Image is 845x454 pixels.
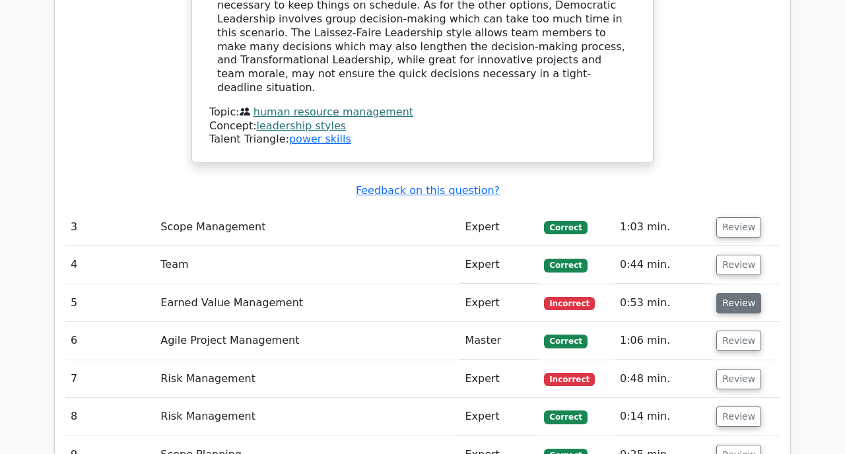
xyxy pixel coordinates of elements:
span: Incorrect [544,373,595,386]
button: Review [716,255,761,275]
a: human resource management [253,106,413,118]
td: Expert [459,360,539,398]
td: 0:14 min. [615,398,711,436]
td: Expert [459,284,539,322]
span: Correct [544,335,587,348]
td: 1:06 min. [615,322,711,360]
a: power skills [289,133,351,145]
td: 8 [65,398,155,436]
td: 0:53 min. [615,284,711,322]
button: Review [716,406,761,427]
span: Correct [544,221,587,234]
div: Topic: [209,106,636,119]
td: Risk Management [155,360,459,398]
td: Earned Value Management [155,284,459,322]
td: Expert [459,398,539,436]
div: Concept: [209,119,636,133]
td: Agile Project Management [155,322,459,360]
a: leadership styles [257,119,347,132]
button: Review [716,217,761,238]
td: 1:03 min. [615,209,711,246]
td: Master [459,322,539,360]
td: 6 [65,322,155,360]
span: Correct [544,259,587,272]
td: 0:44 min. [615,246,711,284]
td: Expert [459,246,539,284]
td: 7 [65,360,155,398]
td: 0:48 min. [615,360,711,398]
td: 4 [65,246,155,284]
td: Expert [459,209,539,246]
span: Correct [544,410,587,424]
button: Review [716,293,761,313]
a: Feedback on this question? [356,184,500,197]
td: 3 [65,209,155,246]
td: Risk Management [155,398,459,436]
td: Team [155,246,459,284]
div: Talent Triangle: [209,106,636,146]
td: 5 [65,284,155,322]
span: Incorrect [544,297,595,310]
button: Review [716,331,761,351]
td: Scope Management [155,209,459,246]
button: Review [716,369,761,389]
